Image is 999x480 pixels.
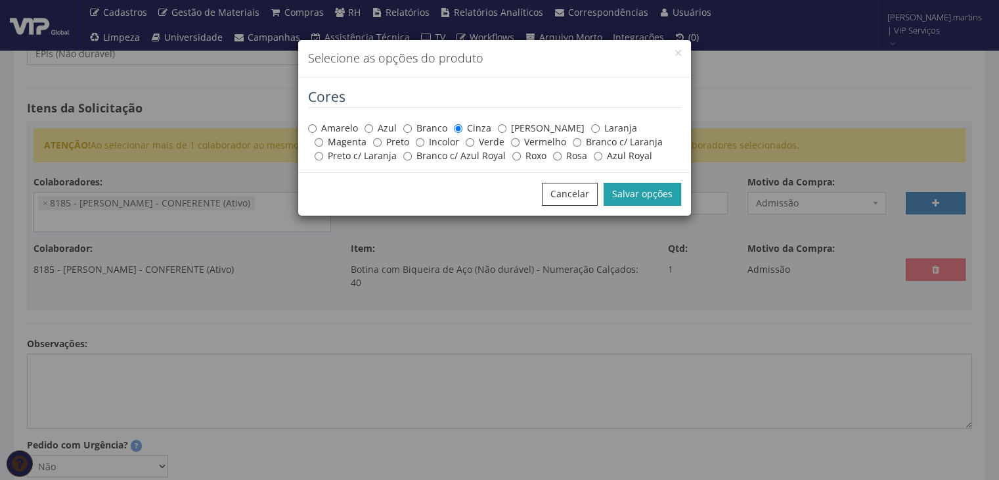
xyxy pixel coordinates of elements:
[416,135,459,149] label: Incolor
[403,122,447,135] label: Branco
[604,183,681,205] button: Salvar opções
[594,149,652,162] label: Azul Royal
[315,149,397,162] label: Preto c/ Laranja
[315,135,366,149] label: Magenta
[542,183,598,205] button: Cancelar
[373,135,409,149] label: Preto
[512,149,546,162] label: Roxo
[308,50,681,67] h4: Selecione as opções do produto
[308,87,681,108] legend: Cores
[553,149,587,162] label: Rosa
[403,149,506,162] label: Branco c/ Azul Royal
[511,135,566,149] label: Vermelho
[454,122,491,135] label: Cinza
[591,122,637,135] label: Laranja
[365,122,397,135] label: Azul
[466,135,504,149] label: Verde
[498,122,585,135] label: [PERSON_NAME]
[308,122,358,135] label: Amarelo
[573,135,663,149] label: Branco c/ Laranja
